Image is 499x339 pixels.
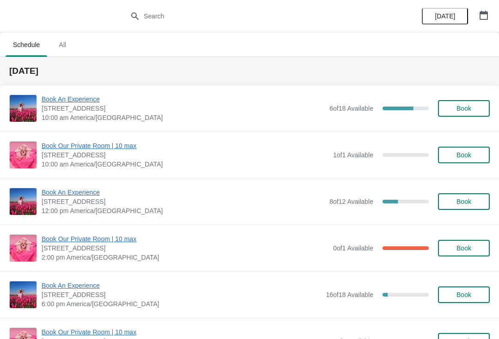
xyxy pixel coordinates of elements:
[42,281,321,290] span: Book An Experience
[42,160,329,169] span: 10:00 am America/[GEOGRAPHIC_DATA]
[10,235,37,262] img: Book Our Private Room | 10 max | 1815 N. Milwaukee Ave., Chicago, IL 60647 | 2:00 pm America/Chicago
[333,151,373,159] span: 1 of 1 Available
[42,206,325,215] span: 12:00 pm America/[GEOGRAPHIC_DATA]
[42,104,325,113] span: [STREET_ADDRESS]
[10,281,37,308] img: Book An Experience | 1815 North Milwaukee Avenue, Chicago, IL, USA | 6:00 pm America/Chicago
[438,147,490,163] button: Book
[42,141,329,150] span: Book Our Private Room | 10 max
[42,327,329,337] span: Book Our Private Room | 10 max
[456,198,471,205] span: Book
[10,95,37,122] img: Book An Experience | 1815 North Milwaukee Avenue, Chicago, IL, USA | 10:00 am America/Chicago
[10,142,37,168] img: Book Our Private Room | 10 max | 1815 N. Milwaukee Ave., Chicago, IL 60647 | 10:00 am America/Chi...
[42,253,329,262] span: 2:00 pm America/[GEOGRAPHIC_DATA]
[422,8,468,24] button: [DATE]
[42,197,325,206] span: [STREET_ADDRESS]
[42,150,329,160] span: [STREET_ADDRESS]
[438,100,490,117] button: Book
[143,8,374,24] input: Search
[435,12,455,20] span: [DATE]
[329,198,373,205] span: 8 of 12 Available
[333,244,373,252] span: 0 of 1 Available
[51,36,74,53] span: All
[10,188,37,215] img: Book An Experience | 1815 North Milwaukee Avenue, Chicago, IL, USA | 12:00 pm America/Chicago
[329,105,373,112] span: 6 of 18 Available
[438,240,490,256] button: Book
[456,105,471,112] span: Book
[9,66,490,76] h2: [DATE]
[326,291,373,298] span: 16 of 18 Available
[42,234,329,244] span: Book Our Private Room | 10 max
[456,151,471,159] span: Book
[42,290,321,299] span: [STREET_ADDRESS]
[456,291,471,298] span: Book
[438,193,490,210] button: Book
[456,244,471,252] span: Book
[42,188,325,197] span: Book An Experience
[6,36,47,53] span: Schedule
[42,244,329,253] span: [STREET_ADDRESS]
[42,299,321,309] span: 6:00 pm America/[GEOGRAPHIC_DATA]
[42,95,325,104] span: Book An Experience
[438,286,490,303] button: Book
[42,113,325,122] span: 10:00 am America/[GEOGRAPHIC_DATA]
